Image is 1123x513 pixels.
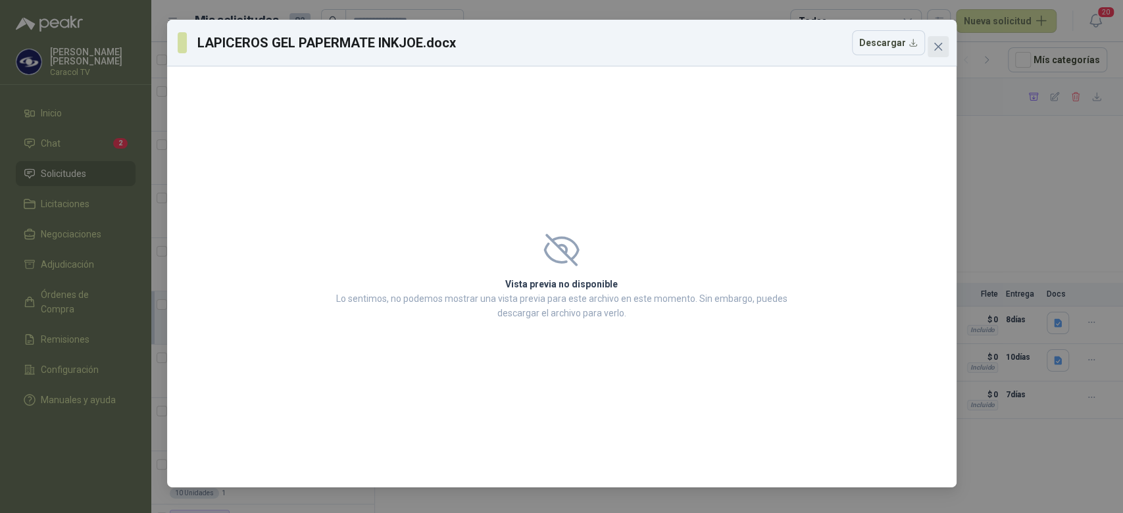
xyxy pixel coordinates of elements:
p: Lo sentimos, no podemos mostrar una vista previa para este archivo en este momento. Sin embargo, ... [332,291,791,320]
button: Descargar [852,30,925,55]
h3: LAPICEROS GEL PAPERMATE INKJOE.docx [197,33,457,53]
h2: Vista previa no disponible [332,277,791,291]
button: Close [928,36,949,57]
span: close [933,41,943,52]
